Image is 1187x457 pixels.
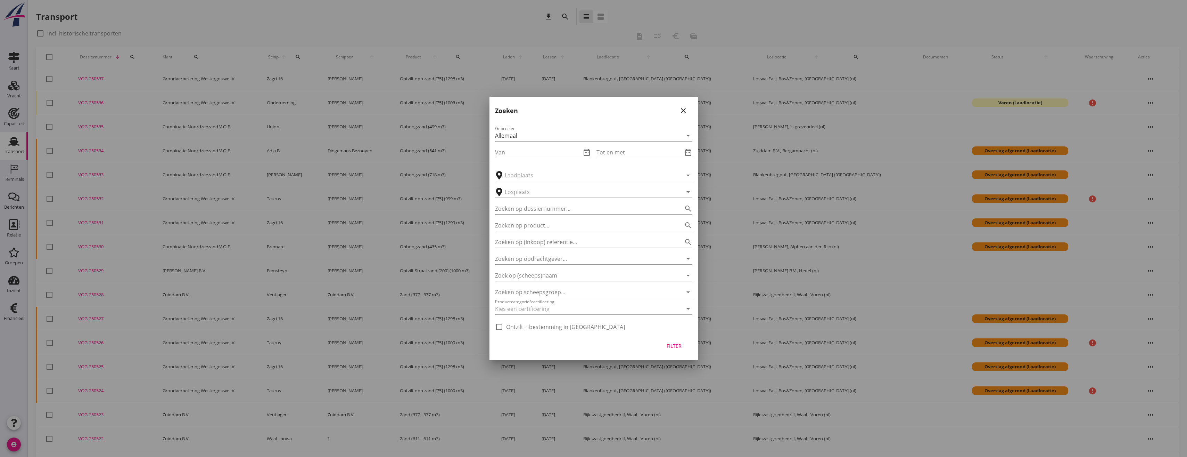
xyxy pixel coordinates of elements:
[684,305,692,313] i: arrow_drop_down
[505,170,673,181] input: Laadplaats
[665,342,684,350] div: Filter
[684,205,692,213] i: search
[659,339,690,352] button: Filter
[596,147,683,158] input: Tot en met
[679,106,687,115] i: close
[495,220,673,231] input: Zoeken op product...
[684,221,692,230] i: search
[505,186,673,198] input: Losplaats
[684,255,692,263] i: arrow_drop_down
[495,203,673,214] input: Zoeken op dossiernummer...
[495,147,581,158] input: Van
[684,288,692,296] i: arrow_drop_down
[495,106,518,115] h2: Zoeken
[495,253,673,264] input: Zoeken op opdrachtgever...
[684,271,692,280] i: arrow_drop_down
[495,270,673,281] input: Zoek op (scheeps)naam
[495,133,517,139] div: Allemaal
[684,131,692,140] i: arrow_drop_down
[684,238,692,246] i: search
[684,188,692,196] i: arrow_drop_down
[495,236,673,248] input: Zoeken op (inkoop) referentie…
[684,148,692,157] i: date_range
[684,171,692,179] i: arrow_drop_down
[583,148,591,157] i: date_range
[506,323,625,330] label: Ontzilt + bestemming in [GEOGRAPHIC_DATA]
